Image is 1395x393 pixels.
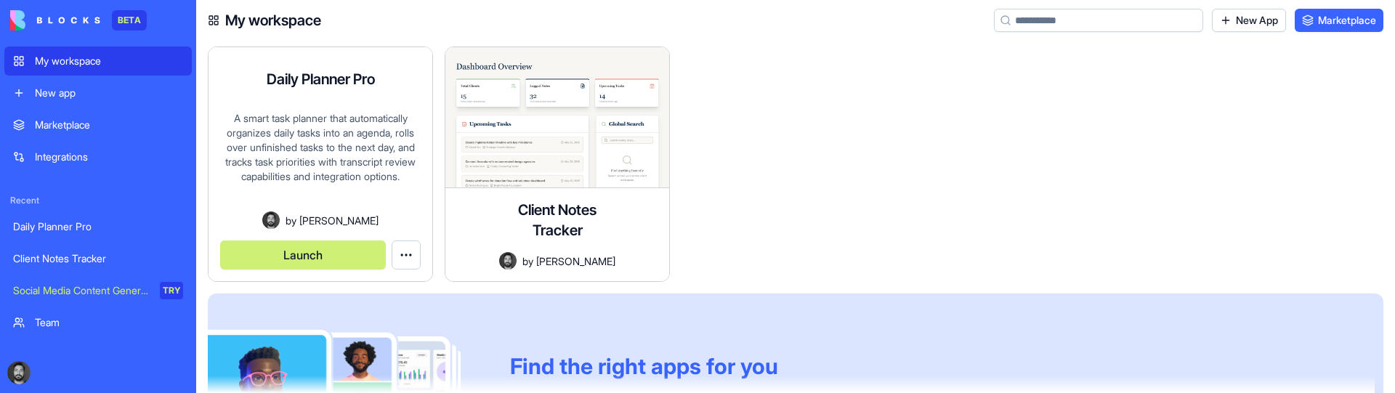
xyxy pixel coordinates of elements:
[299,213,379,228] span: [PERSON_NAME]
[35,118,183,132] div: Marketplace
[13,251,183,266] div: Client Notes Tracker
[286,213,296,228] span: by
[220,240,386,270] button: Launch
[10,10,100,31] img: logo
[4,212,192,241] a: Daily Planner Pro
[4,78,192,108] a: New app
[267,69,375,89] h4: Daily Planner Pro
[13,219,183,234] div: Daily Planner Pro
[4,46,192,76] a: My workspace
[499,200,615,240] h4: Client Notes Tracker
[10,10,147,31] a: BETA
[4,308,192,337] a: Team
[1212,9,1286,32] a: New App
[208,46,433,282] a: Daily Planner ProA smart task planner that automatically organizes daily tasks into an agenda, ro...
[4,142,192,171] a: Integrations
[4,110,192,139] a: Marketplace
[4,244,192,273] a: Client Notes Tracker
[1295,9,1383,32] a: Marketplace
[262,211,280,229] img: Avatar
[225,10,321,31] h4: My workspace
[112,10,147,31] div: BETA
[499,252,517,270] img: Avatar
[13,283,150,298] div: Social Media Content Generator
[4,340,192,369] a: Help
[220,111,421,211] div: A smart task planner that automatically organizes daily tasks into an agenda, rolls over unfinish...
[7,361,31,384] img: ACg8ocLgOF4bjOymJxKawdIdklYA68NjYQoKYxjRny7HkDiFQmphKnKP_Q=s96-c
[35,86,183,100] div: New app
[35,54,183,68] div: My workspace
[35,150,183,164] div: Integrations
[445,46,670,282] a: Client Notes TrackerAvatarby[PERSON_NAME]
[522,254,533,269] span: by
[4,276,192,305] a: Social Media Content GeneratorTRY
[510,353,982,379] div: Find the right apps for you
[536,254,615,269] span: [PERSON_NAME]
[35,315,183,330] div: Team
[160,282,183,299] div: TRY
[4,195,192,206] span: Recent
